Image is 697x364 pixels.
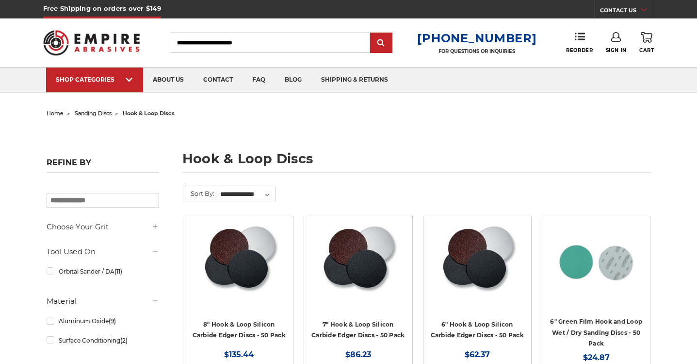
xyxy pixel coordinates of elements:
img: Silicon Carbide 6" Hook & Loop Edger Discs [438,223,517,301]
a: faq [243,68,275,92]
h5: Choose Your Grit [47,221,159,233]
a: Aluminum Oxide [47,312,159,329]
a: 6-inch 60-grit green film hook and loop sanding discs with fast cutting aluminum oxide for coarse... [549,223,643,317]
img: Empire Abrasives [43,24,140,62]
select: Sort By: [219,187,275,202]
span: $62.37 [465,350,490,359]
div: SHOP CATEGORIES [56,76,133,83]
a: Surface Conditioning [47,332,159,349]
a: shipping & returns [311,68,398,92]
a: Silicon Carbide 8" Hook & Loop Edger Discs [192,223,286,317]
a: Cart [639,32,654,53]
span: (9) [109,317,116,325]
img: Silicon Carbide 7" Hook & Loop Edger Discs [319,223,397,301]
a: home [47,110,64,117]
h5: Refine by [47,158,159,173]
a: 6" Green Film Hook and Loop Wet / Dry Sanding Discs - 50 Pack [550,318,642,347]
p: FOR QUESTIONS OR INQUIRIES [417,48,536,54]
a: 7" Hook & Loop Silicon Carbide Edger Discs - 50 Pack [311,321,405,339]
a: CONTACT US [600,5,654,18]
span: $135.44 [224,350,254,359]
h5: Material [47,295,159,307]
label: Sort By: [185,186,214,201]
span: $24.87 [583,353,610,362]
span: (2) [120,337,128,344]
a: Silicon Carbide 7" Hook & Loop Edger Discs [311,223,405,317]
a: Reorder [566,32,593,53]
h1: hook & loop discs [182,152,651,173]
span: Sign In [606,47,627,53]
span: Reorder [566,47,593,53]
img: 6-inch 60-grit green film hook and loop sanding discs with fast cutting aluminum oxide for coarse... [557,223,635,301]
span: hook & loop discs [123,110,175,117]
a: about us [143,68,194,92]
h5: Tool Used On [47,246,159,258]
span: $86.23 [345,350,371,359]
a: contact [194,68,243,92]
a: sanding discs [75,110,112,117]
span: (11) [114,268,122,275]
span: Cart [639,47,654,53]
a: Orbital Sander / DA [47,263,159,280]
input: Submit [372,34,391,53]
a: 8" Hook & Loop Silicon Carbide Edger Discs - 50 Pack [193,321,286,339]
img: Silicon Carbide 8" Hook & Loop Edger Discs [200,223,278,301]
a: blog [275,68,311,92]
a: 6" Hook & Loop Silicon Carbide Edger Discs - 50 Pack [431,321,524,339]
a: Silicon Carbide 6" Hook & Loop Edger Discs [430,223,524,317]
a: [PHONE_NUMBER] [417,31,536,45]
